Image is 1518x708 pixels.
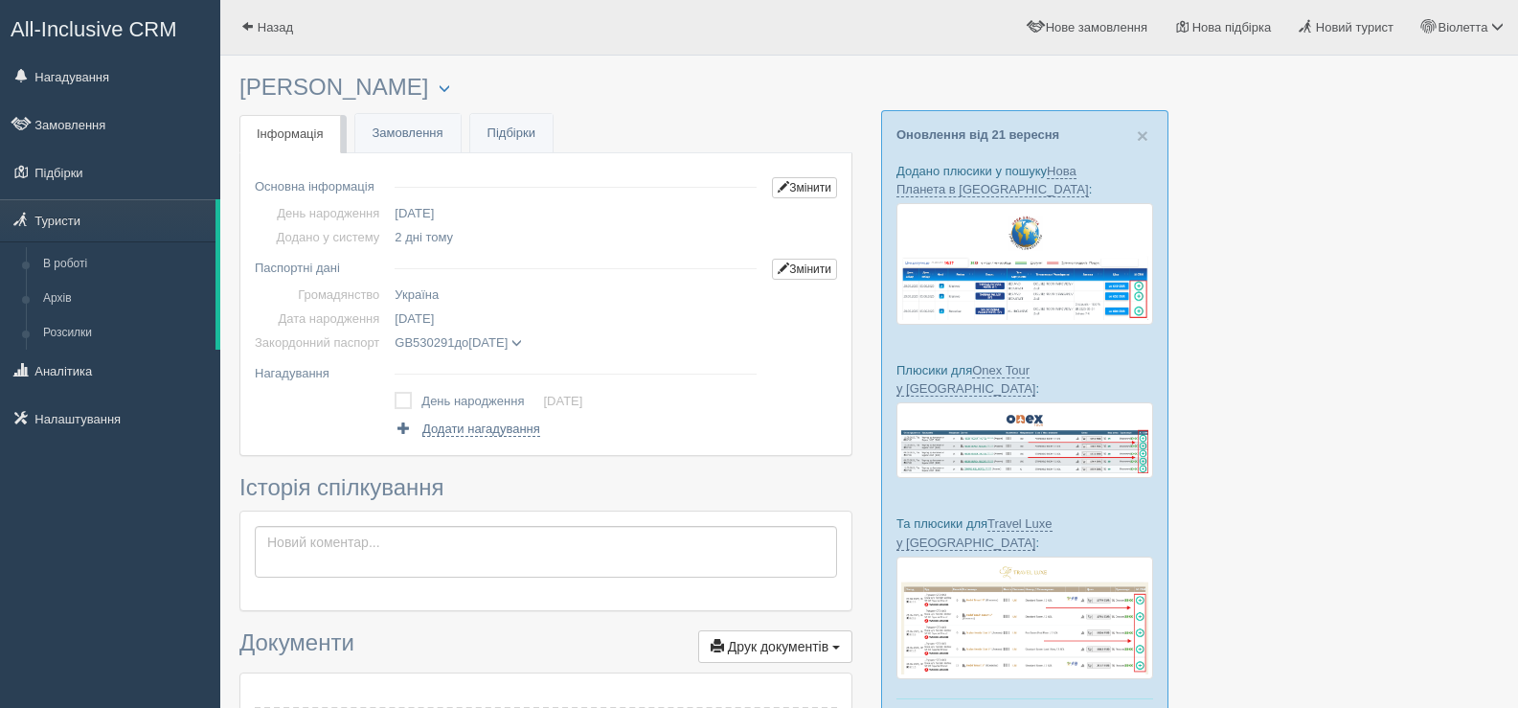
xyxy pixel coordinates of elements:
[543,394,582,408] a: [DATE]
[728,639,828,654] span: Друк документів
[34,247,215,282] a: В роботі
[421,388,543,415] td: День народження
[1192,20,1272,34] span: Нова підбірка
[896,402,1153,478] img: onex-tour-proposal-crm-for-travel-agency.png
[395,335,522,350] span: до
[896,162,1153,198] p: Додано плюсики у пошуку :
[258,20,293,34] span: Назад
[896,557,1153,680] img: travel-luxe-%D0%BF%D0%BE%D0%B4%D0%B1%D0%BE%D1%80%D0%BA%D0%B0-%D1%81%D1%80%D0%BC-%D0%B4%D0%BB%D1%8...
[395,335,454,350] span: GB530291
[896,127,1059,142] a: Оновлення від 21 вересня
[239,75,852,101] h3: [PERSON_NAME]
[896,361,1153,398] p: Плюсики для :
[255,354,387,385] td: Нагадування
[239,630,852,663] h3: Документи
[1137,126,1148,146] button: Close
[395,311,434,326] span: [DATE]
[255,249,387,283] td: Паспортні дані
[896,203,1153,324] img: new-planet-%D0%BF%D1%96%D0%B4%D0%B1%D1%96%D1%80%D0%BA%D0%B0-%D1%81%D1%80%D0%BC-%D0%B4%D0%BB%D1%8F...
[387,201,764,225] td: [DATE]
[34,282,215,316] a: Архів
[255,225,387,249] td: Додано у систему
[395,420,539,438] a: Додати нагадування
[255,168,387,201] td: Основна інформація
[1046,20,1147,34] span: Нове замовлення
[468,335,508,350] span: [DATE]
[896,514,1153,551] p: Та плюсики для :
[772,177,837,198] a: Змінити
[255,201,387,225] td: День народження
[395,230,453,244] span: 2 дні тому
[239,475,852,500] h3: Історія спілкування
[470,114,553,153] a: Підбірки
[255,283,387,307] td: Громадянство
[1,1,219,54] a: All-Inclusive CRM
[422,422,540,437] span: Додати нагадування
[11,17,177,41] span: All-Inclusive CRM
[772,259,837,280] a: Змінити
[355,114,461,153] a: Замовлення
[257,126,324,141] span: Інформація
[255,307,387,331] td: Дата народження
[1316,20,1393,34] span: Новий турист
[896,516,1053,550] a: Travel Luxe у [GEOGRAPHIC_DATA]
[698,630,852,663] button: Друк документів
[239,115,341,154] a: Інформація
[387,283,764,307] td: Україна
[34,316,215,351] a: Розсилки
[255,331,387,354] td: Закордонний паспорт
[1137,125,1148,147] span: ×
[1438,20,1487,34] span: Віолетта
